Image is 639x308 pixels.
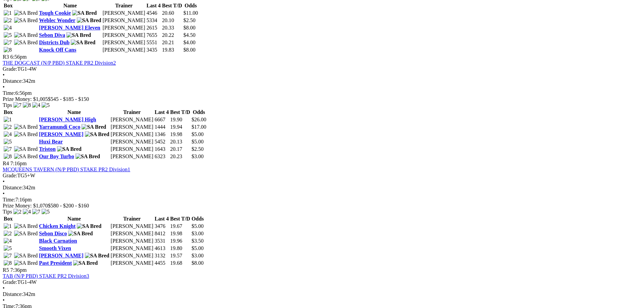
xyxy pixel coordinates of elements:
[146,2,161,9] th: Last 4
[4,260,12,266] img: 8
[3,185,636,191] div: 342m
[3,209,12,214] span: Tips
[102,10,146,16] td: [PERSON_NAME]
[154,252,169,259] td: 3132
[4,245,12,251] img: 5
[3,197,636,203] div: 7:16pm
[39,10,71,16] a: Tough Cookie
[3,96,636,102] div: Prize Money: $1,005
[154,245,169,252] td: 4613
[3,54,9,60] span: R3
[192,223,204,229] span: $5.00
[110,215,154,222] th: Trainer
[3,203,636,209] div: Prize Money: $1,070
[39,223,75,229] a: Chicken Knight
[3,279,17,285] span: Grade:
[73,260,98,266] img: SA Bred
[23,209,31,215] img: 4
[72,10,97,16] img: SA Bred
[154,223,169,230] td: 3476
[4,139,12,145] img: 5
[3,102,12,108] span: Tips
[48,203,89,208] span: $580 - $200 - $160
[39,109,110,116] th: Name
[3,267,9,273] span: R5
[3,66,636,72] div: TG1-4W
[192,146,204,152] span: $2.50
[4,47,12,53] img: 8
[68,231,93,237] img: SA Bred
[42,102,50,108] img: 5
[192,231,204,236] span: $3.00
[39,215,110,222] th: Name
[3,167,130,172] a: MCQUEENS TAVERN (N/P PBD) STAKE PR2 Division1
[4,131,12,137] img: 4
[39,25,100,30] a: [PERSON_NAME] Eleven
[154,230,169,237] td: 8412
[154,116,169,123] td: 6667
[48,96,89,102] span: $545 - $185 - $150
[42,209,50,215] img: 5
[102,17,146,24] td: [PERSON_NAME]
[170,230,191,237] td: 19.98
[39,253,83,258] a: [PERSON_NAME]
[162,24,182,31] td: 20.33
[3,179,5,184] span: •
[4,216,13,222] span: Box
[110,146,154,152] td: [PERSON_NAME]
[85,253,109,259] img: SA Bred
[183,25,196,30] span: $8.00
[4,223,12,229] img: 1
[146,32,161,39] td: 7655
[170,252,191,259] td: 19.57
[3,90,15,96] span: Time:
[14,40,38,46] img: SA Bred
[3,66,17,72] span: Grade:
[192,124,206,130] span: $17.00
[3,185,23,190] span: Distance:
[14,124,38,130] img: SA Bred
[110,116,154,123] td: [PERSON_NAME]
[154,153,169,160] td: 6323
[3,279,636,285] div: TG1-4W
[162,32,182,39] td: 20.22
[57,146,82,152] img: SA Bred
[4,40,12,46] img: 7
[3,285,5,291] span: •
[183,10,198,16] span: $11.00
[14,146,38,152] img: SA Bred
[3,84,5,90] span: •
[23,102,31,108] img: 8
[3,161,9,166] span: R4
[39,117,96,122] a: [PERSON_NAME] High
[39,139,63,144] a: Huxi Bear
[4,253,12,259] img: 7
[170,260,191,266] td: 19.68
[10,267,27,273] span: 7:36pm
[102,24,146,31] td: [PERSON_NAME]
[14,32,38,38] img: SA Bred
[71,40,95,46] img: SA Bred
[170,131,191,138] td: 19.98
[110,153,154,160] td: [PERSON_NAME]
[3,273,89,279] a: TAB (N/P PBD) STAKE PR2 Division3
[3,72,5,78] span: •
[154,238,169,244] td: 3531
[162,39,182,46] td: 20.21
[192,153,204,159] span: $3.00
[4,231,12,237] img: 2
[170,116,191,123] td: 19.90
[154,109,169,116] th: Last 4
[39,17,75,23] a: Weblec Wonder
[4,153,12,160] img: 8
[3,60,116,66] a: THE DOGCAST (N/P PBD) STAKE PR2 Division2
[192,131,204,137] span: $5.00
[4,146,12,152] img: 7
[110,252,154,259] td: [PERSON_NAME]
[4,10,12,16] img: 1
[3,173,17,178] span: Grade:
[102,32,146,39] td: [PERSON_NAME]
[102,2,146,9] th: Trainer
[191,215,204,222] th: Odds
[3,78,23,84] span: Distance:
